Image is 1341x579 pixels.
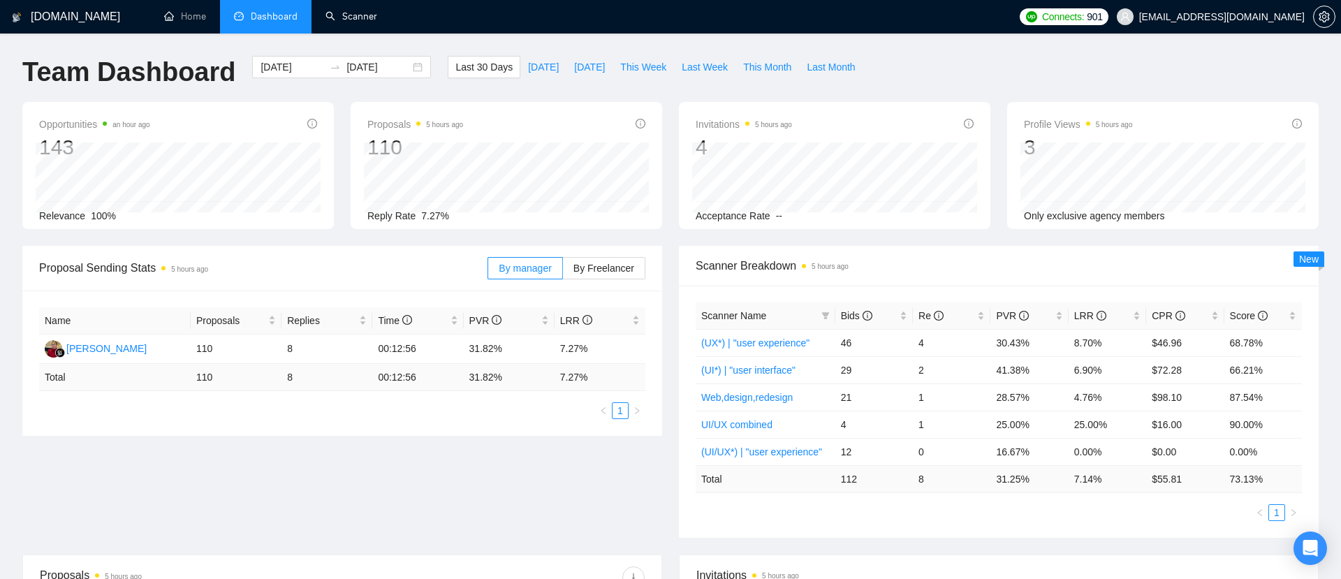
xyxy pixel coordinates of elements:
span: Reply Rate [367,210,416,221]
span: Proposals [367,116,463,133]
span: info-circle [582,315,592,325]
td: 21 [835,383,913,411]
time: 5 hours ago [171,265,208,273]
div: 3 [1024,134,1133,161]
span: Score [1230,310,1268,321]
span: PVR [996,310,1029,321]
td: 6.90% [1069,356,1146,383]
span: info-circle [1292,119,1302,129]
button: setting [1313,6,1335,28]
span: Acceptance Rate [696,210,770,221]
span: filter [819,305,833,326]
span: Re [918,310,944,321]
span: LRR [560,315,592,326]
span: user [1120,12,1130,22]
span: info-circle [402,315,412,325]
span: Replies [287,313,356,328]
td: 4.76% [1069,383,1146,411]
li: Next Page [629,402,645,419]
button: This Month [735,56,799,78]
td: 0 [913,438,990,465]
td: 12 [835,438,913,465]
td: 0.00% [1069,438,1146,465]
a: (UI*) | "user interface" [701,365,796,376]
span: By Freelancer [573,263,634,274]
td: $46.96 [1146,329,1224,356]
span: info-circle [1175,311,1185,321]
td: 28.57% [990,383,1068,411]
a: Web,design,redesign [701,392,793,403]
td: 31.25 % [990,465,1068,492]
button: right [629,402,645,419]
td: 2 [913,356,990,383]
span: CPR [1152,310,1185,321]
button: Last Month [799,56,863,78]
img: AG [45,340,62,358]
span: swap-right [330,61,341,73]
button: right [1285,504,1302,521]
td: 110 [191,335,281,364]
img: gigradar-bm.png [55,348,65,358]
button: left [1252,504,1268,521]
td: 16.67% [990,438,1068,465]
td: $98.10 [1146,383,1224,411]
li: Next Page [1285,504,1302,521]
span: By manager [499,263,551,274]
span: Proposal Sending Stats [39,259,488,277]
th: Replies [281,307,372,335]
button: left [595,402,612,419]
td: 46 [835,329,913,356]
td: 41.38% [990,356,1068,383]
span: right [633,406,641,415]
span: Last 30 Days [455,59,513,75]
span: info-circle [964,119,974,129]
time: 5 hours ago [426,121,463,129]
a: (UX*) | "user experience" [701,337,809,349]
th: Proposals [191,307,281,335]
span: Scanner Breakdown [696,257,1302,274]
span: Opportunities [39,116,150,133]
img: upwork-logo.png [1026,11,1037,22]
span: Profile Views [1024,116,1133,133]
td: 7.14 % [1069,465,1146,492]
input: End date [346,59,410,75]
span: New [1299,254,1319,265]
input: Start date [261,59,324,75]
span: [DATE] [574,59,605,75]
div: [PERSON_NAME] [66,341,147,356]
td: 8.70% [1069,329,1146,356]
span: info-circle [1019,311,1029,321]
a: setting [1313,11,1335,22]
span: This Month [743,59,791,75]
td: 25.00% [1069,411,1146,438]
button: This Week [613,56,674,78]
td: $72.28 [1146,356,1224,383]
span: left [1256,508,1264,517]
a: AG[PERSON_NAME] [45,342,147,353]
td: 8 [281,364,372,391]
td: 0.00% [1224,438,1302,465]
time: 5 hours ago [755,121,792,129]
span: This Week [620,59,666,75]
img: logo [12,6,22,29]
button: Last 30 Days [448,56,520,78]
td: 30.43% [990,329,1068,356]
span: 100% [91,210,116,221]
span: filter [821,312,830,320]
span: Bids [841,310,872,321]
a: homeHome [164,10,206,22]
span: info-circle [863,311,872,321]
button: [DATE] [566,56,613,78]
td: 00:12:56 [372,335,463,364]
td: $0.00 [1146,438,1224,465]
span: PVR [469,315,502,326]
li: Previous Page [595,402,612,419]
span: Last Month [807,59,855,75]
td: Total [39,364,191,391]
div: 143 [39,134,150,161]
h1: Team Dashboard [22,56,235,89]
span: Dashboard [251,10,298,22]
td: $ 55.81 [1146,465,1224,492]
span: Proposals [196,313,265,328]
span: Only exclusive agency members [1024,210,1165,221]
